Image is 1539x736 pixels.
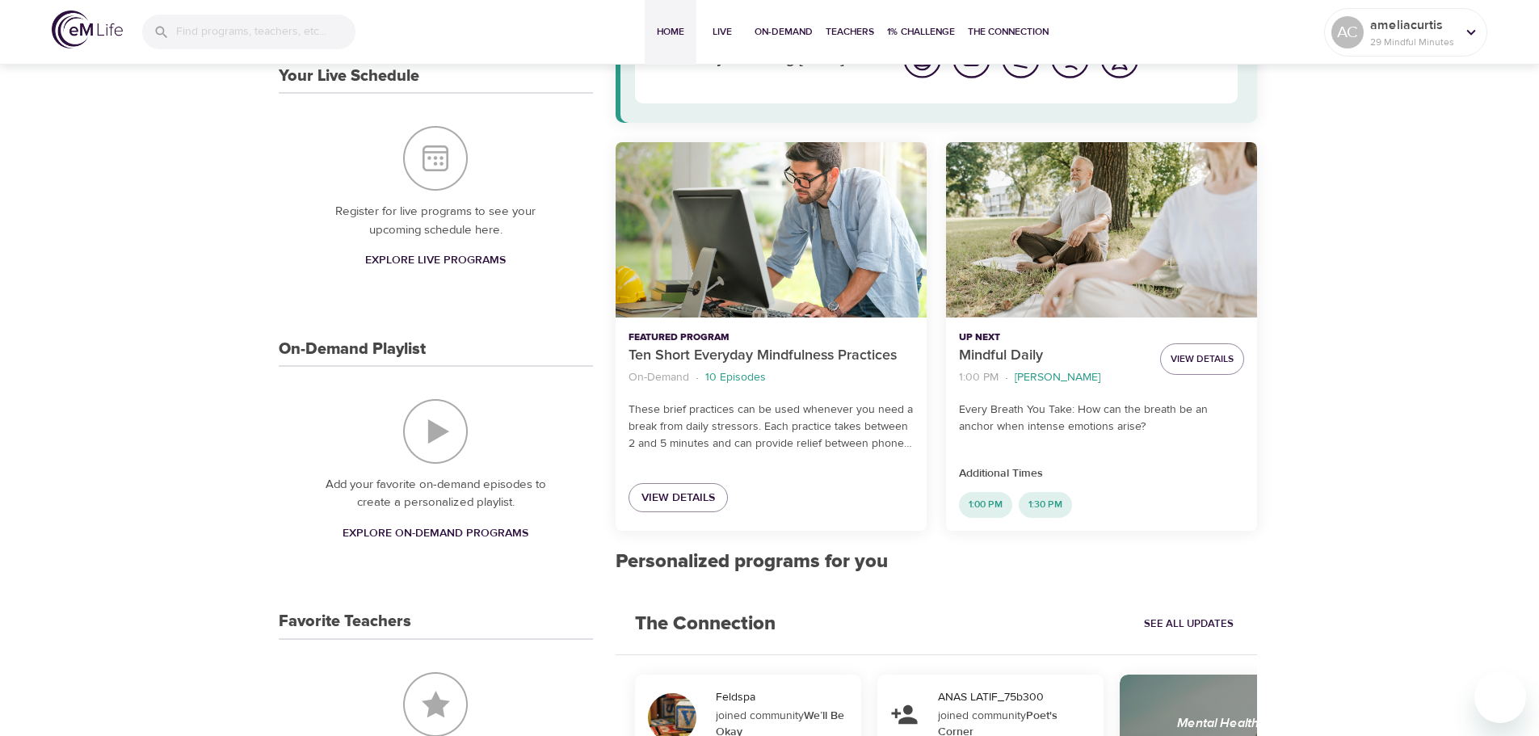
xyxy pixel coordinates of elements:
[959,330,1147,345] p: Up Next
[1331,16,1364,48] div: AC
[1370,35,1456,49] p: 29 Mindful Minutes
[616,593,795,655] h2: The Connection
[359,246,512,275] a: Explore Live Programs
[616,550,1258,574] h2: Personalized programs for you
[403,399,468,464] img: On-Demand Playlist
[826,23,874,40] span: Teachers
[703,23,742,40] span: Live
[1015,369,1100,386] p: [PERSON_NAME]
[959,402,1244,435] p: Every Breath You Take: How can the breath be an anchor when intense emotions arise?
[946,142,1257,318] button: Mindful Daily
[365,250,506,271] span: Explore Live Programs
[336,519,535,549] a: Explore On-Demand Programs
[176,15,355,49] input: Find programs, teachers, etc...
[52,11,123,48] img: logo
[279,612,411,631] h3: Favorite Teachers
[755,23,813,40] span: On-Demand
[1370,15,1456,35] p: ameliacurtis
[1160,343,1244,375] button: View Details
[1140,612,1238,637] a: See All Updates
[279,67,419,86] h3: Your Live Schedule
[716,689,855,705] div: Feldspa
[651,23,690,40] span: Home
[311,476,561,512] p: Add your favorite on-demand episodes to create a personalized playlist.
[1019,492,1072,518] div: 1:30 PM
[959,492,1012,518] div: 1:00 PM
[968,23,1049,40] span: The Connection
[1005,367,1008,389] li: ·
[629,330,914,345] p: Featured Program
[1474,671,1526,723] iframe: Button to launch messaging window
[696,367,699,389] li: ·
[641,488,715,508] span: View Details
[938,689,1097,705] div: ANAS LATIF_75b300
[629,369,689,386] p: On-Demand
[616,142,927,318] button: Ten Short Everyday Mindfulness Practices
[343,524,528,544] span: Explore On-Demand Programs
[629,483,728,513] a: View Details
[959,369,999,386] p: 1:00 PM
[403,126,468,191] img: Your Live Schedule
[1171,351,1234,368] span: View Details
[629,367,914,389] nav: breadcrumb
[959,498,1012,511] span: 1:00 PM
[959,367,1147,389] nav: breadcrumb
[1144,615,1234,633] span: See All Updates
[887,23,955,40] span: 1% Challenge
[311,203,561,239] p: Register for live programs to see your upcoming schedule here.
[629,402,914,452] p: These brief practices can be used whenever you need a break from daily stressors. Each practice t...
[1019,498,1072,511] span: 1:30 PM
[959,345,1147,367] p: Mindful Daily
[629,345,914,367] p: Ten Short Everyday Mindfulness Practices
[959,465,1244,482] p: Additional Times
[705,369,766,386] p: 10 Episodes
[279,340,426,359] h3: On-Demand Playlist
